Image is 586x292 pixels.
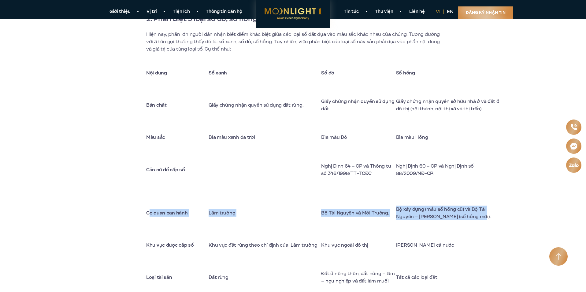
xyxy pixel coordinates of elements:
strong: Cơ quan ban hành [146,210,188,216]
td: Nghị Định 60 – CP và Nghị Định số 88/2009/NĐ-CP. [396,148,504,192]
td: [PERSON_NAME] cả nước [396,234,504,256]
td: Nghị Định 64 – CP và Thông tư số 346/1998/TT-TCĐC [321,148,396,192]
a: Thư viện [367,9,401,15]
a: en [447,8,454,15]
p: Hiện nay, phần lớn người dân nhận biết điểm khác biệt giữa các loại sổ đất dựa vào màu sắc khác n... [146,31,440,53]
a: Đăng ký nhận tin [458,6,513,19]
strong: Bản chất [146,102,167,108]
strong: Loại tài sản [146,274,172,281]
strong: Sổ hồng [396,70,415,76]
a: vi [436,8,440,15]
td: Bìa màu Đỏ [321,127,396,148]
a: Tin tức [336,9,367,15]
strong: Sổ xanh [209,70,227,76]
td: Giấy chứng nhận quyền sử dụng đất rừng. [209,84,321,127]
img: Phone icon [570,123,577,131]
strong: Nội dung [146,70,167,76]
a: Tiện ích [165,9,198,15]
a: Giới thiệu [102,9,139,15]
td: Bộ xây dựng (mẫu sổ hồng cũ) và Bộ Tài Nguyên – [PERSON_NAME] (sổ hồng mới). [396,191,504,234]
td: Bìa màu Hồng [396,127,504,148]
td: Khu vực ngoài đô thị [321,234,396,256]
td: Lâm trường [209,191,321,234]
a: Vị trí [139,9,165,15]
a: Thông tin căn hộ [198,9,250,15]
a: Liên hệ [401,9,433,15]
strong: Khu vực được cấp sổ [146,242,194,248]
strong: Sổ đỏ [321,70,334,76]
td: Bộ Tài Nguyên và Môi Trường. [321,191,396,234]
td: Bìa màu xanh da trời [209,127,321,148]
img: Zalo icon [569,162,579,168]
td: Khu vực đất rừng theo chỉ định của Lâm trường [209,234,321,256]
img: Arrow icon [556,253,561,260]
img: Messenger icon [569,142,578,150]
td: Giấy chứng nhận quyền sử dụng đất. [321,84,396,127]
td: Giấy chứng nhận quyền sở hữu nhà ở và đất ở đô thị (nội thành, nội thị xã và thị trấn). [396,84,504,127]
strong: Màu sắc [146,134,165,141]
strong: Căn cứ để cấp sổ [146,166,185,173]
